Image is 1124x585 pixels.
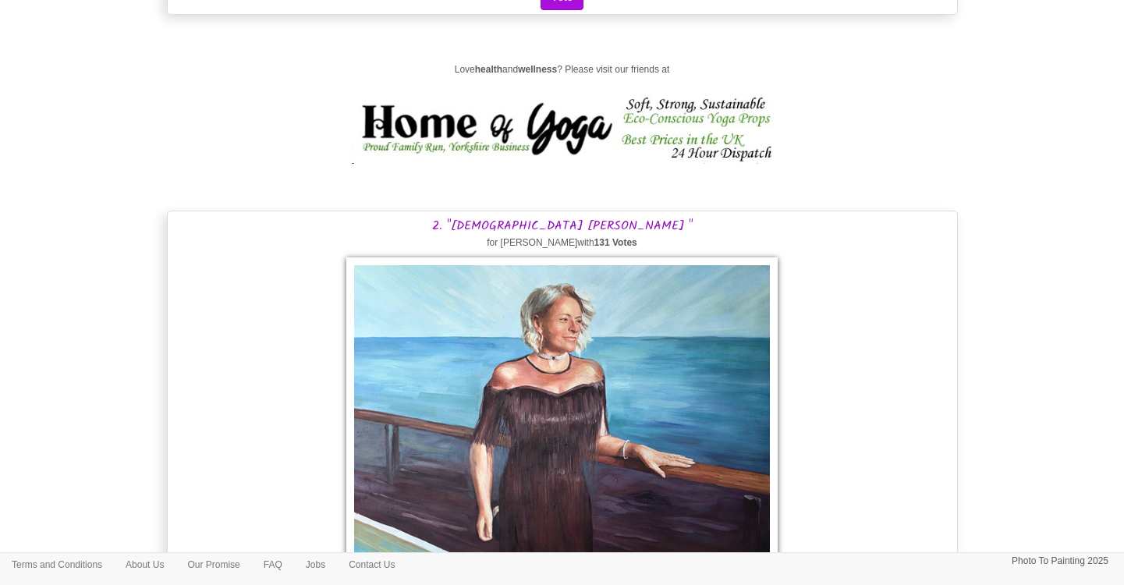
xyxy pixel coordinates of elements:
p: Photo To Painting 2025 [1012,553,1108,569]
a: Jobs [294,553,337,576]
b: 131 Votes [594,237,637,248]
h3: 2. "[DEMOGRAPHIC_DATA] [PERSON_NAME] " [172,219,953,233]
a: About Us [114,553,176,576]
a: Contact Us [337,553,406,576]
strong: health [475,64,502,75]
span: with [577,237,637,248]
strong: wellness [518,64,557,75]
p: Love and ? Please visit our friends at [175,62,950,78]
a: FAQ [252,553,294,576]
a: Our Promise [176,553,251,576]
img: Home of Yoga [352,94,773,164]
